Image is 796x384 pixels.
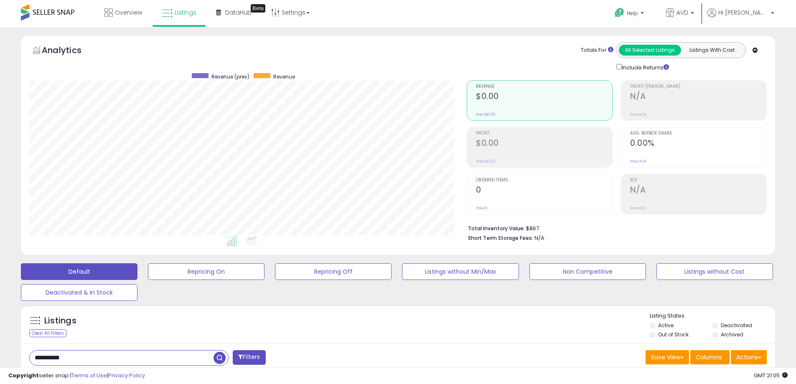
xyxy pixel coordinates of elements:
[630,84,766,89] span: Profit [PERSON_NAME]
[681,45,743,56] button: Listings With Cost
[251,4,265,13] div: Tooltip anchor
[627,10,638,17] span: Help
[630,131,766,136] span: Avg. Buybox Share
[71,371,107,379] a: Terms of Use
[646,350,689,364] button: Save View
[148,263,264,280] button: Repricing On
[690,350,730,364] button: Columns
[630,185,766,196] h2: N/A
[529,263,646,280] button: Non Competitive
[402,263,519,280] button: Listings without Min/Max
[676,8,688,17] span: AVD
[476,84,612,89] span: Revenue
[630,138,766,150] h2: 0.00%
[707,8,774,27] a: Hi [PERSON_NAME]
[21,263,137,280] button: Default
[630,178,766,183] span: ROI
[476,112,496,117] small: Prev: $0.00
[108,371,145,379] a: Privacy Policy
[619,45,681,56] button: All Selected Listings
[233,350,265,365] button: Filters
[44,315,76,327] h5: Listings
[115,8,142,17] span: Overview
[225,8,252,17] span: DataHub
[731,350,767,364] button: Actions
[754,371,788,379] span: 2025-10-13 21:05 GMT
[476,185,612,196] h2: 0
[630,206,646,211] small: Prev: N/A
[211,73,249,80] span: Revenue (prev)
[610,62,679,72] div: Include Returns
[8,371,39,379] strong: Copyright
[608,1,652,27] a: Help
[656,263,773,280] button: Listings without Cost
[175,8,196,17] span: Listings
[273,73,295,80] span: Revenue
[468,225,525,232] b: Total Inventory Value:
[658,331,689,338] label: Out of Stock
[581,46,613,54] div: Totals For
[476,206,488,211] small: Prev: 0
[630,159,646,164] small: Prev: N/A
[476,159,496,164] small: Prev: $0.00
[614,8,625,18] i: Get Help
[696,353,722,361] span: Columns
[476,138,612,150] h2: $0.00
[630,92,766,103] h2: N/A
[275,263,392,280] button: Repricing Off
[658,322,674,329] label: Active
[476,92,612,103] h2: $0.00
[476,131,612,136] span: Profit
[650,312,775,320] p: Listing States:
[721,322,752,329] label: Deactivated
[21,284,137,301] button: Deactivated & In Stock
[718,8,768,17] span: Hi [PERSON_NAME]
[476,178,612,183] span: Ordered Items
[468,223,760,233] li: $867
[721,331,743,338] label: Archived
[42,44,98,58] h5: Analytics
[8,372,145,380] div: seller snap | |
[468,234,533,242] b: Short Term Storage Fees:
[630,112,646,117] small: Prev: N/A
[534,234,544,242] span: N/A
[29,329,66,337] div: Clear All Filters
